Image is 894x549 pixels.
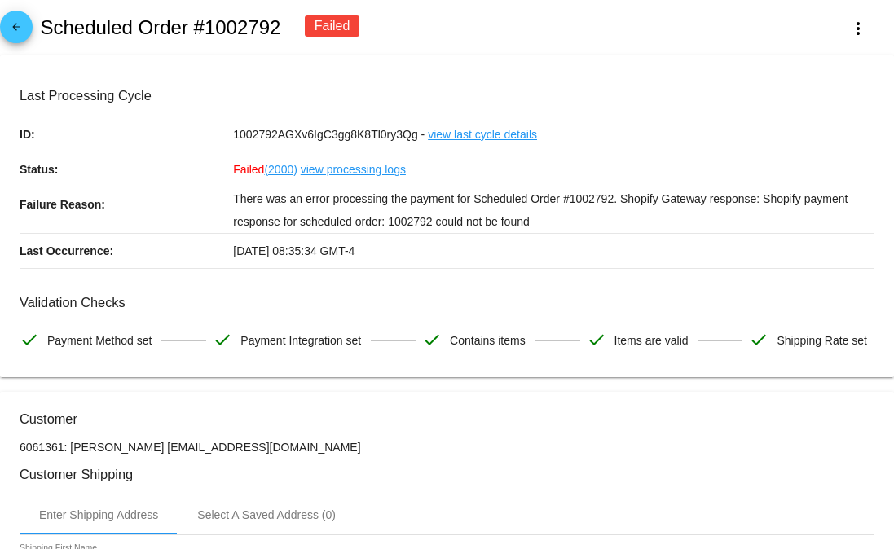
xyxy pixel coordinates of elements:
[428,117,537,152] a: view last cycle details
[20,117,233,152] p: ID:
[233,128,425,141] span: 1002792AGXv6IgC3gg8K8Tl0ry3Qg -
[20,441,874,454] p: 6061361: [PERSON_NAME] [EMAIL_ADDRESS][DOMAIN_NAME]
[20,234,233,268] p: Last Occurrence:
[40,16,280,39] h2: Scheduled Order #1002792
[20,467,874,482] h3: Customer Shipping
[20,152,233,187] p: Status:
[39,508,158,521] div: Enter Shipping Address
[848,19,868,38] mat-icon: more_vert
[47,323,152,358] span: Payment Method set
[614,323,689,358] span: Items are valid
[450,323,526,358] span: Contains items
[197,508,336,521] div: Select A Saved Address (0)
[749,330,768,349] mat-icon: check
[240,323,361,358] span: Payment Integration set
[20,411,874,427] h3: Customer
[422,330,442,349] mat-icon: check
[20,187,233,222] p: Failure Reason:
[7,21,26,41] mat-icon: arrow_back
[20,295,874,310] h3: Validation Checks
[777,323,867,358] span: Shipping Rate set
[233,244,355,257] span: [DATE] 08:35:34 GMT-4
[213,330,232,349] mat-icon: check
[301,152,406,187] a: view processing logs
[233,187,874,233] p: There was an error processing the payment for Scheduled Order #1002792. Shopify Gateway response:...
[305,15,360,37] div: Failed
[233,163,297,176] span: Failed
[264,152,297,187] a: (2000)
[587,330,606,349] mat-icon: check
[20,88,874,103] h3: Last Processing Cycle
[20,330,39,349] mat-icon: check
